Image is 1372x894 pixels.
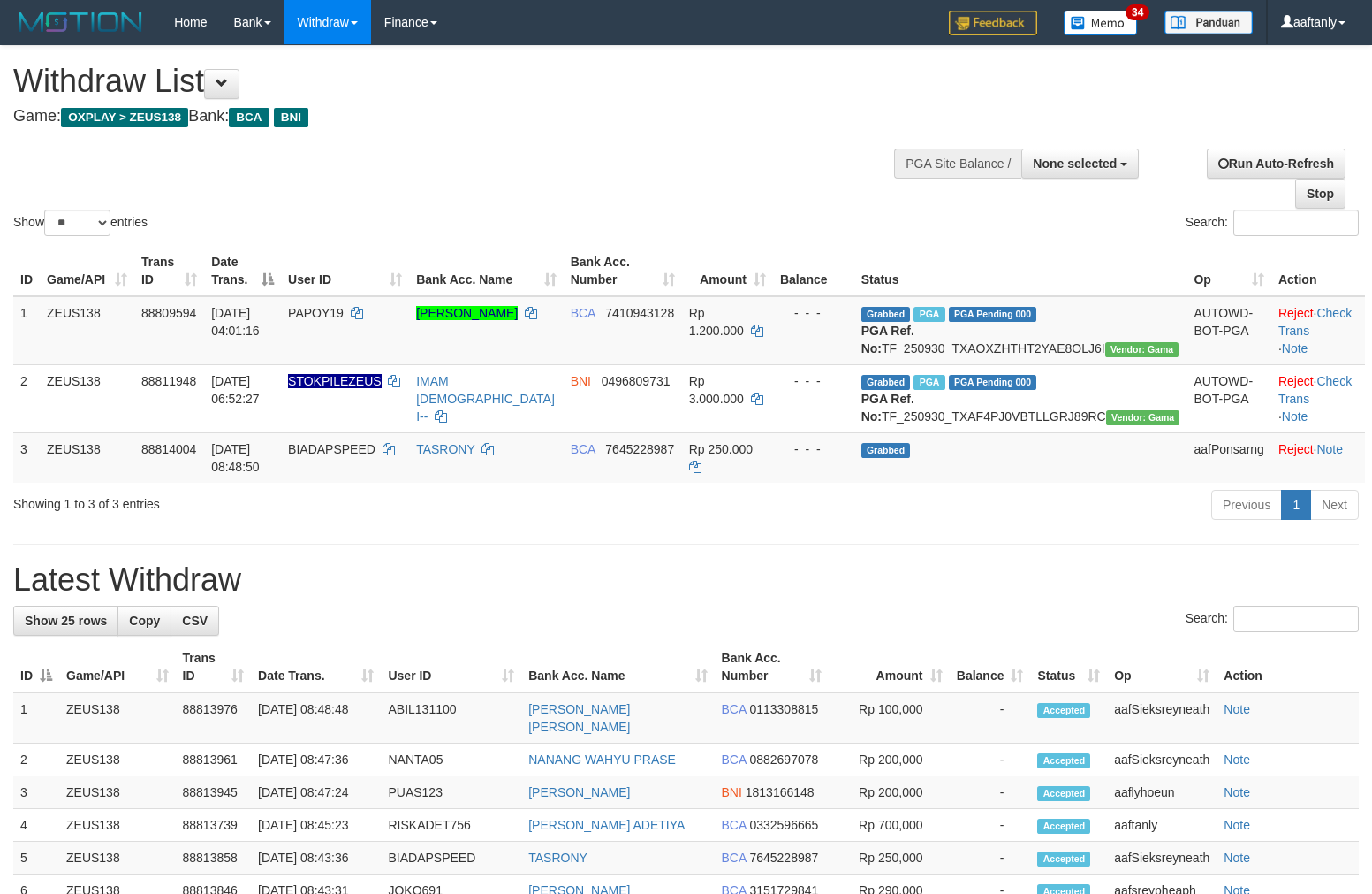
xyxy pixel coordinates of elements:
td: 2 [13,364,40,432]
th: Status [854,246,1187,296]
a: Note [1224,818,1250,832]
a: Reject [1278,442,1314,456]
span: Copy 7645228987 to clipboard [605,442,674,456]
a: NANANG WAHYU PRASE [528,753,676,767]
h4: Game: Bank: [13,108,897,126]
span: Grabbed [861,443,911,458]
img: Button%20Memo.svg [1064,11,1138,35]
a: Note [1224,753,1250,767]
td: 1 [13,692,59,744]
td: Rp 200,000 [829,776,950,809]
th: Date Trans.: activate to sort column descending [204,246,281,296]
td: TF_250930_TXAOXZHTHT2YAE8OLJ6I [854,296,1187,365]
td: - [950,809,1031,842]
span: Copy 7410943128 to clipboard [605,306,674,320]
th: Balance [773,246,854,296]
th: Action [1271,246,1365,296]
td: 3 [13,432,40,483]
span: BCA [229,108,269,127]
td: [DATE] 08:47:24 [251,776,381,809]
a: TASRONY [528,851,587,865]
span: BCA [571,306,595,320]
td: ZEUS138 [59,692,176,744]
span: 88809594 [141,306,196,320]
span: Marked by aaftanly [913,307,944,322]
th: Amount: activate to sort column ascending [829,642,950,692]
a: Show 25 rows [13,606,118,636]
td: aafSieksreyneath [1107,744,1217,776]
span: PGA Pending [949,307,1037,322]
a: [PERSON_NAME] [416,306,518,320]
td: ZEUS138 [40,364,134,432]
button: None selected [1021,149,1139,179]
span: Marked by aafsreyleap [913,375,944,390]
td: 88813945 [176,776,252,809]
a: Next [1310,490,1359,520]
td: - [950,842,1031,875]
span: BCA [722,753,747,767]
td: aaftanly [1107,809,1217,842]
td: - [950,692,1031,744]
div: - - - [780,440,847,458]
a: Stop [1295,179,1345,209]
td: 88813976 [176,692,252,744]
td: aafPonsarng [1186,432,1270,483]
a: Reject [1278,306,1314,320]
div: Showing 1 to 3 of 3 entries [13,488,558,513]
td: [DATE] 08:47:36 [251,744,381,776]
span: BNI [274,108,308,127]
a: IMAM [DEMOGRAPHIC_DATA] I-- [416,374,555,424]
th: Balance: activate to sort column ascending [950,642,1031,692]
td: BIADAPSPEED [381,842,521,875]
td: ZEUS138 [59,776,176,809]
span: [DATE] 04:01:16 [211,306,260,338]
th: Bank Acc. Number: activate to sort column ascending [564,246,682,296]
a: TASRONY [416,442,474,456]
a: Reject [1278,374,1314,388]
td: Rp 100,000 [829,692,950,744]
a: Note [1282,409,1308,424]
span: Vendor URL: https://trx31.1velocity.biz [1106,410,1180,425]
a: CSV [171,606,219,636]
input: Search: [1233,210,1359,236]
th: ID: activate to sort column descending [13,642,59,692]
span: PAPOY19 [288,306,344,320]
td: - [950,776,1031,809]
span: Accepted [1037,852,1090,867]
td: 88813961 [176,744,252,776]
span: Accepted [1037,786,1090,801]
th: Action [1217,642,1359,692]
span: Rp 250.000 [689,442,753,456]
span: Accepted [1037,819,1090,834]
td: aafSieksreyneath [1107,842,1217,875]
span: PGA Pending [949,375,1037,390]
label: Search: [1186,606,1359,632]
span: BNI [571,374,591,388]
th: Op: activate to sort column ascending [1186,246,1270,296]
span: Copy 0882697078 to clipboard [749,753,818,767]
td: ZEUS138 [59,809,176,842]
span: Copy 1813166148 to clipboard [746,785,815,799]
th: Amount: activate to sort column ascending [682,246,773,296]
th: User ID: activate to sort column ascending [281,246,409,296]
a: 1 [1281,490,1311,520]
img: MOTION_logo.png [13,9,148,35]
span: Copy 0332596665 to clipboard [749,818,818,832]
td: [DATE] 08:43:36 [251,842,381,875]
span: BIADAPSPEED [288,442,375,456]
td: TF_250930_TXAF4PJ0VBTLLGRJ89RC [854,364,1187,432]
a: Previous [1211,490,1282,520]
span: Rp 1.200.000 [689,306,744,338]
td: 5 [13,842,59,875]
th: Status: activate to sort column ascending [1030,642,1107,692]
span: Rp 3.000.000 [689,374,744,406]
td: 4 [13,809,59,842]
span: [DATE] 08:48:50 [211,442,260,474]
span: 88811948 [141,374,196,388]
span: Show 25 rows [25,614,107,628]
a: Check Trans [1278,374,1352,406]
span: Grabbed [861,375,911,390]
a: Run Auto-Refresh [1207,149,1345,179]
span: Copy 0113308815 to clipboard [749,702,818,716]
td: ZEUS138 [59,744,176,776]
